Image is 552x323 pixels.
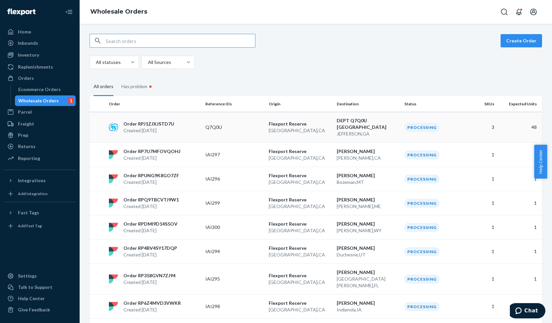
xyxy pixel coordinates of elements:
[18,295,45,302] div: Help Center
[15,95,76,106] a: Wholesale Orders1
[266,96,334,112] th: Origin
[4,293,76,304] a: Help Center
[18,191,47,196] div: Add Integration
[512,5,525,19] button: Open notifications
[465,167,497,191] td: 1
[109,247,118,256] img: flexport logo
[404,275,440,284] div: Processing
[269,245,331,251] p: Flexport Reserve
[269,227,331,234] p: [GEOGRAPHIC_DATA] , CA
[123,245,177,251] p: Order RP4BV4SY17DQP
[4,188,76,199] a: Add Integration
[269,306,331,313] p: [GEOGRAPHIC_DATA] , CA
[465,143,497,167] td: 1
[109,274,118,284] img: flexport logo
[4,62,76,72] a: Replenishments
[205,303,258,310] p: IAI298
[497,112,542,143] td: 48
[94,78,113,96] div: All orders
[337,179,399,186] p: Bozeman , MT
[4,304,76,315] button: Give Feedback
[269,121,331,127] p: Flexport Reserve
[337,245,399,251] p: [PERSON_NAME]
[205,200,258,206] p: IAI299
[18,132,28,138] div: Prep
[527,5,540,19] button: Open account menu
[465,264,497,295] td: 1
[497,264,542,295] td: 1
[109,174,118,184] img: flexport logo
[4,119,76,129] a: Freight
[337,221,399,227] p: [PERSON_NAME]
[465,215,497,240] td: 1
[123,279,175,286] p: Created [DATE]
[337,251,399,258] p: Duchesne , UT
[4,50,76,60] a: Inventory
[18,121,34,127] div: Freight
[203,96,266,112] th: Reference IDs
[337,117,399,131] p: DEPT Q7Q0U [GEOGRAPHIC_DATA]
[337,227,399,234] p: [PERSON_NAME] , WY
[534,145,547,179] button: Help Center
[7,9,35,15] img: Flexport logo
[85,2,153,22] ol: breadcrumbs
[4,207,76,218] button: Fast Tags
[205,276,258,282] p: IAI295
[4,221,76,231] a: Add Fast Tag
[18,273,37,279] div: Settings
[123,172,179,179] p: Order RPUNG9K8GO7ZF
[205,124,258,131] p: Q7Q0U
[404,247,440,256] div: Processing
[269,155,331,161] p: [GEOGRAPHIC_DATA] , CA
[18,109,32,115] div: Parcel
[269,300,331,306] p: Flexport Reserve
[497,143,542,167] td: 1
[68,97,74,104] div: 1
[4,107,76,117] a: Parcel
[123,196,179,203] p: Order RPQ9TBCVTJ9W1
[465,295,497,319] td: 1
[269,196,331,203] p: Flexport Reserve
[18,284,52,291] div: Talk to Support
[123,155,180,161] p: Created [DATE]
[4,282,76,293] button: Talk to Support
[498,5,511,19] button: Open Search Box
[337,148,399,155] p: [PERSON_NAME]
[205,151,258,158] p: IAI297
[18,177,46,184] div: Integrations
[18,64,53,70] div: Replenishments
[121,77,154,96] div: Has problem
[497,240,542,264] td: 1
[106,34,255,47] input: Search orders
[337,155,399,161] p: [PERSON_NAME] , CA
[147,59,148,66] input: All Sources
[106,96,203,112] th: Order
[404,223,440,232] div: Processing
[147,82,154,91] div: •
[205,176,258,182] p: IAI296
[404,199,440,208] div: Processing
[404,150,440,159] div: Processing
[18,209,39,216] div: Fast Tags
[337,276,399,289] p: [GEOGRAPHIC_DATA][PERSON_NAME] , FL
[334,96,402,112] th: Destination
[123,121,174,127] p: Order RPJ1ZJXJSTD7U
[337,269,399,276] p: [PERSON_NAME]
[18,223,42,229] div: Add Fast Tag
[109,198,118,208] img: flexport logo
[337,203,399,210] p: [PERSON_NAME] , ME
[123,272,175,279] p: Order RP358GVN7ZJ94
[402,96,465,112] th: Status
[337,172,399,179] p: [PERSON_NAME]
[465,240,497,264] td: 1
[337,131,399,137] p: JEFFERSON , GA
[62,5,76,19] button: Close Navigation
[4,175,76,186] button: Integrations
[18,306,50,313] div: Give Feedback
[123,203,179,210] p: Created [DATE]
[337,300,399,306] p: [PERSON_NAME]
[269,272,331,279] p: Flexport Reserve
[109,223,118,232] img: flexport logo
